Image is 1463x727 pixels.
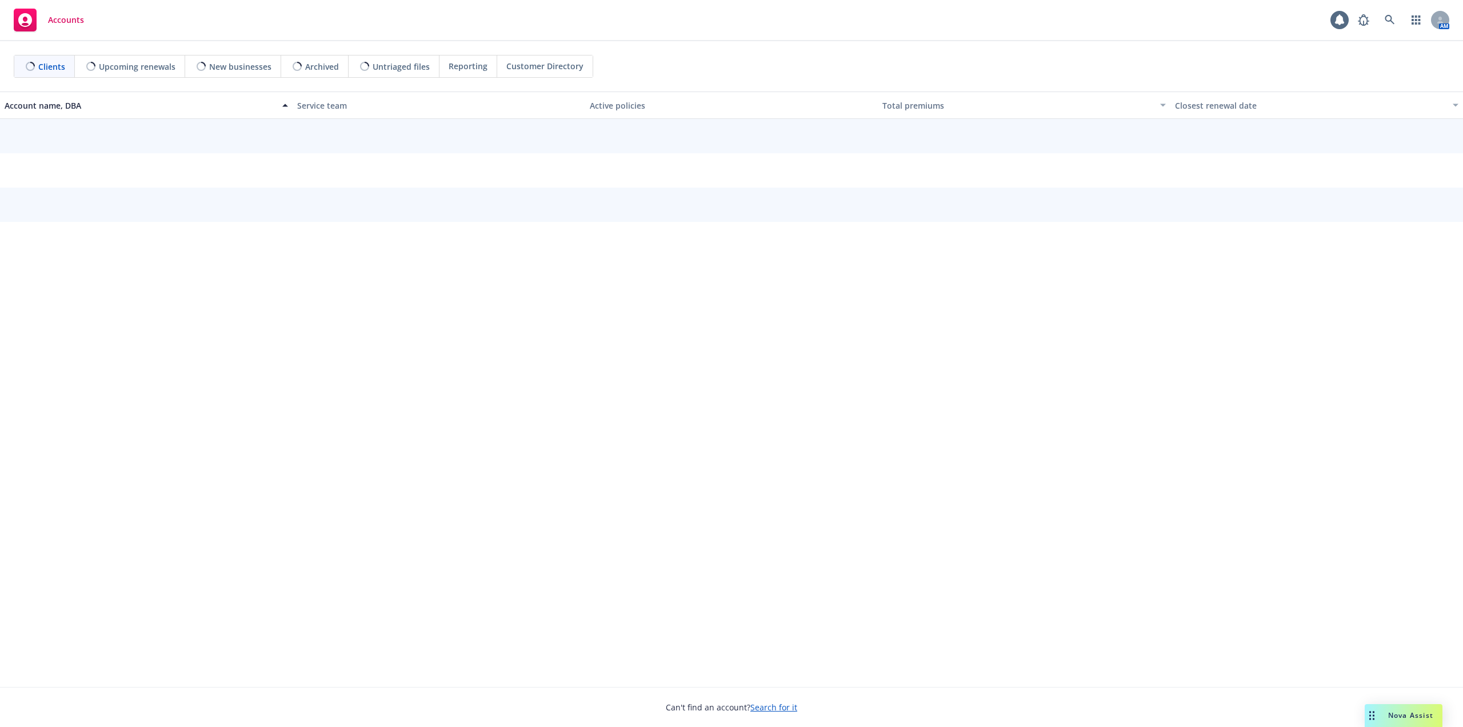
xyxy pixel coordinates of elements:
a: Search for it [750,702,797,713]
div: Account name, DBA [5,100,275,112]
a: Search [1378,9,1401,31]
span: Reporting [449,60,487,72]
span: Accounts [48,15,84,25]
div: Active policies [590,100,873,112]
a: Accounts [9,4,89,36]
button: Total premiums [878,92,1170,119]
button: Nova Assist [1365,704,1442,727]
span: Customer Directory [506,60,583,72]
div: Service team [297,100,581,112]
span: Nova Assist [1388,710,1433,720]
span: Clients [38,61,65,73]
span: Can't find an account? [666,701,797,713]
span: New businesses [209,61,271,73]
button: Service team [293,92,585,119]
div: Closest renewal date [1175,100,1446,112]
button: Active policies [585,92,878,119]
span: Untriaged files [373,61,430,73]
button: Closest renewal date [1170,92,1463,119]
a: Switch app [1405,9,1428,31]
span: Upcoming renewals [99,61,175,73]
span: Archived [305,61,339,73]
a: Report a Bug [1352,9,1375,31]
div: Drag to move [1365,704,1379,727]
div: Total premiums [882,100,1153,112]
